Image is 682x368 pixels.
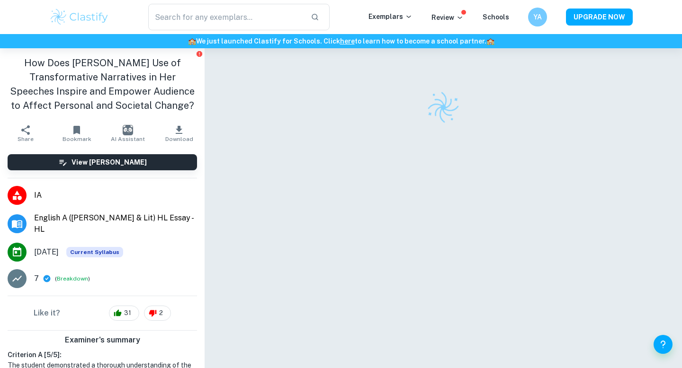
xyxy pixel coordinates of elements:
[102,120,153,147] button: AI Assistant
[111,136,145,142] span: AI Assistant
[8,56,197,113] h1: How Does [PERSON_NAME] Use of Transformative Narratives in Her Speeches Inspire and Empower Audie...
[654,335,673,354] button: Help and Feedback
[153,120,205,147] button: Download
[49,8,109,26] img: Clastify logo
[8,154,197,170] button: View [PERSON_NAME]
[63,136,91,142] span: Bookmark
[486,37,494,45] span: 🏫
[528,8,547,26] button: YA
[196,50,203,57] button: Report issue
[123,125,133,135] img: AI Assistant
[109,306,139,321] div: 31
[119,308,136,318] span: 31
[72,157,147,167] h6: View [PERSON_NAME]
[34,212,197,235] span: English A ([PERSON_NAME] & Lit) HL Essay - HL
[165,136,193,142] span: Download
[57,274,88,283] button: Breakdown
[368,11,413,22] p: Exemplars
[144,306,171,321] div: 2
[188,37,196,45] span: 🏫
[424,88,463,127] img: Clastify logo
[18,136,34,142] span: Share
[566,9,633,26] button: UPGRADE NOW
[34,273,39,284] p: 7
[340,37,355,45] a: here
[4,334,201,346] h6: Examiner's summary
[34,246,59,258] span: [DATE]
[66,247,123,257] div: This exemplar is based on the current syllabus. Feel free to refer to it for inspiration/ideas wh...
[8,350,197,360] h6: Criterion A [ 5 / 5 ]:
[154,308,168,318] span: 2
[483,13,509,21] a: Schools
[148,4,303,30] input: Search for any exemplars...
[431,12,464,23] p: Review
[34,190,197,201] span: IA
[55,274,90,283] span: ( )
[34,307,60,319] h6: Like it?
[2,36,680,46] h6: We just launched Clastify for Schools. Click to learn how to become a school partner.
[532,12,543,22] h6: YA
[51,120,102,147] button: Bookmark
[66,247,123,257] span: Current Syllabus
